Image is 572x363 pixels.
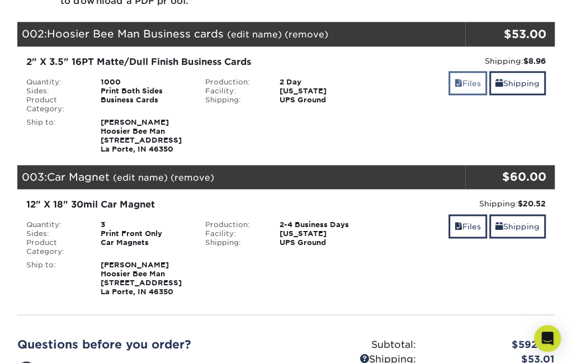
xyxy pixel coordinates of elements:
[197,87,271,96] div: Facility:
[448,214,487,238] a: Files
[92,78,196,87] div: 1000
[197,220,271,229] div: Production:
[534,325,561,352] div: Open Intercom Messenger
[18,118,92,154] div: Ship to:
[92,238,196,256] div: Car Magnets
[523,56,546,65] strong: $8.96
[47,27,224,40] span: Hoosier Bee Man Business cards
[271,238,375,247] div: UPS Ground
[26,198,367,211] div: 12" X 18" 30mil Car Magnet
[92,229,196,238] div: Print Front Only
[271,96,375,105] div: UPS Ground
[518,199,546,208] strong: $20.52
[18,78,92,87] div: Quantity:
[18,229,92,238] div: Sides:
[448,71,487,95] a: Files
[424,337,563,352] div: $592.00
[47,171,110,183] span: Car Magnet
[384,198,546,209] div: Shipping:
[197,96,271,105] div: Shipping:
[18,261,92,296] div: Ship to:
[92,220,196,229] div: 3
[18,220,92,229] div: Quantity:
[18,96,92,114] div: Product Category:
[495,79,503,88] span: shipping
[17,165,465,190] div: 003:
[271,220,375,229] div: 2-4 Business Days
[271,229,375,238] div: [US_STATE]
[18,238,92,256] div: Product Category:
[489,71,546,95] a: Shipping
[171,172,214,183] a: (remove)
[227,29,282,40] a: (edit name)
[26,55,367,69] div: 2" X 3.5" 16PT Matte/Dull Finish Business Cards
[271,78,375,87] div: 2 Day
[113,172,168,183] a: (edit name)
[465,26,546,43] div: $53.00
[489,214,546,238] a: Shipping
[197,78,271,87] div: Production:
[455,79,462,88] span: files
[384,55,546,67] div: Shipping:
[465,168,546,185] div: $60.00
[92,87,196,96] div: Print Both Sides
[286,337,425,352] div: Subtotal:
[455,222,462,231] span: files
[17,337,278,351] h2: Questions before you order?
[18,87,92,96] div: Sides:
[101,261,182,296] strong: [PERSON_NAME] Hoosier Bee Man [STREET_ADDRESS] La Porte, IN 46350
[271,87,375,96] div: [US_STATE]
[495,222,503,231] span: shipping
[197,229,271,238] div: Facility:
[197,238,271,247] div: Shipping:
[17,22,465,46] div: 002:
[92,96,196,114] div: Business Cards
[285,29,328,40] a: (remove)
[101,118,182,153] strong: [PERSON_NAME] Hoosier Bee Man [STREET_ADDRESS] La Porte, IN 46350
